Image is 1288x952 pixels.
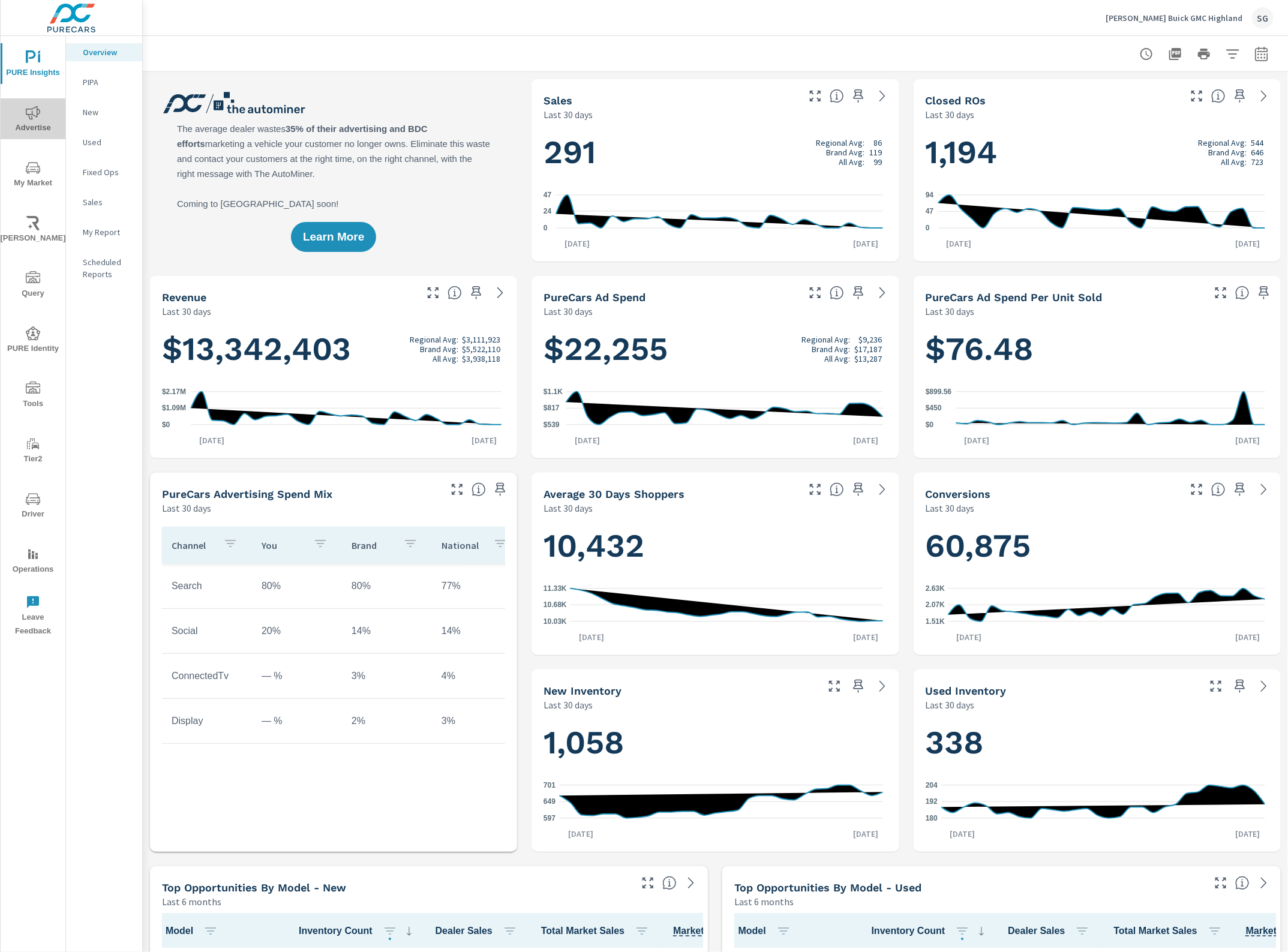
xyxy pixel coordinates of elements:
div: Used [66,133,142,151]
p: [DATE] [1227,238,1269,250]
span: Model sales / Total Market Sales. [Market = within dealer PMA (or 60 miles if no PMA is defined) ... [673,924,734,938]
span: Market Share [673,924,763,938]
span: Learn More [303,232,364,242]
span: PURE Insights [4,50,62,80]
span: Dealer Sales [1008,924,1094,938]
span: Save this to your personalized report [1254,283,1274,302]
td: 77% [432,571,522,601]
p: Regional Avg: [816,138,865,148]
td: 80% [252,571,342,601]
span: Query [4,271,62,301]
p: [DATE] [566,434,608,446]
a: See more details in report [1254,480,1274,499]
span: Save this to your personalized report [1230,480,1250,499]
p: $17,187 [855,344,882,354]
p: 119 [870,148,882,157]
p: [DATE] [560,828,602,840]
button: Make Fullscreen [638,873,657,893]
span: Tools [4,382,62,411]
span: Operations [4,547,62,576]
td: Social [162,616,252,646]
p: Sales [83,196,133,208]
h1: 1,194 [926,132,1269,173]
div: My Report [66,223,142,241]
button: Make Fullscreen [806,283,825,302]
button: Select Date Range [1250,42,1274,66]
a: See more details in report [873,480,892,499]
div: SG [1252,7,1274,29]
td: 20% [252,616,342,646]
text: 2.07K [926,601,945,609]
a: See more details in report [681,873,701,893]
p: 99 [874,157,882,167]
button: Make Fullscreen [1211,283,1230,302]
p: Channel [172,539,214,551]
button: Make Fullscreen [1187,480,1206,499]
p: Last 30 days [926,107,975,122]
h5: Top Opportunities by Model - Used [734,881,921,894]
text: 192 [926,798,938,806]
a: See more details in report [1254,873,1274,893]
div: nav menu [1,36,65,643]
p: Overview [83,46,133,58]
h5: Revenue [162,291,206,304]
p: $5,522,110 [462,344,500,354]
button: Make Fullscreen [1187,86,1206,106]
text: 47 [926,208,934,216]
button: Make Fullscreen [448,480,467,499]
text: 180 [926,814,938,822]
p: [DATE] [845,631,887,643]
span: The number of dealer-specified goals completed by a visitor. [Source: This data is provided by th... [1211,482,1226,497]
p: [DATE] [938,238,980,250]
p: Last 30 days [162,304,211,319]
span: Save this to your personalized report [1230,677,1250,696]
a: See more details in report [873,677,892,696]
div: Fixed Ops [66,163,142,181]
p: New [83,106,133,118]
text: 24 [544,207,552,215]
p: Last 30 days [926,304,975,319]
h1: $13,342,403 [162,329,505,370]
td: — % [252,706,342,736]
h1: 1,058 [544,722,887,763]
span: Save this to your personalized report [849,480,868,499]
p: Scheduled Reports [83,256,133,280]
span: Inventory Count [871,924,989,938]
span: Leave Feedback [4,595,62,638]
text: $1.1K [544,388,563,396]
p: [DATE] [948,631,990,643]
text: 94 [926,191,934,199]
span: PURE Identity [4,326,62,356]
span: Average cost of advertising per each vehicle sold at the dealer over the selected date range. The... [1235,286,1250,300]
p: [DATE] [556,238,598,250]
h5: Top Opportunities by Model - New [162,881,346,894]
td: 80% [342,571,432,601]
h5: Conversions [926,488,991,500]
text: $0 [926,421,934,429]
h1: $76.48 [926,329,1269,370]
text: $450 [926,404,942,413]
span: Driver [4,492,62,521]
span: Save this to your personalized report [849,677,868,696]
a: See more details in report [1254,86,1274,106]
p: [PERSON_NAME] Buick GMC Highland [1106,13,1242,23]
span: Save this to your personalized report [467,283,486,302]
td: 14% [432,616,522,646]
p: 646 [1251,148,1264,157]
p: Regional Avg: [1198,138,1247,148]
span: A rolling 30 day total of daily Shoppers on the dealership website, averaged over the selected da... [830,482,844,497]
p: Fixed Ops [83,166,133,178]
td: — % [252,661,342,691]
p: National [442,539,484,551]
h5: Closed ROs [926,94,986,107]
td: 14% [342,616,432,646]
p: [DATE] [463,434,505,446]
a: See more details in report [1254,677,1274,696]
p: Brand Avg: [827,148,865,157]
span: Total Market Sales [541,924,654,938]
h5: Average 30 Days Shoppers [544,488,684,500]
span: Save this to your personalized report [849,283,868,302]
p: 544 [1251,138,1264,148]
span: Number of vehicles sold by the dealership over the selected date range. [Source: This data is sou... [830,89,844,103]
div: Scheduled Reports [66,253,142,283]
